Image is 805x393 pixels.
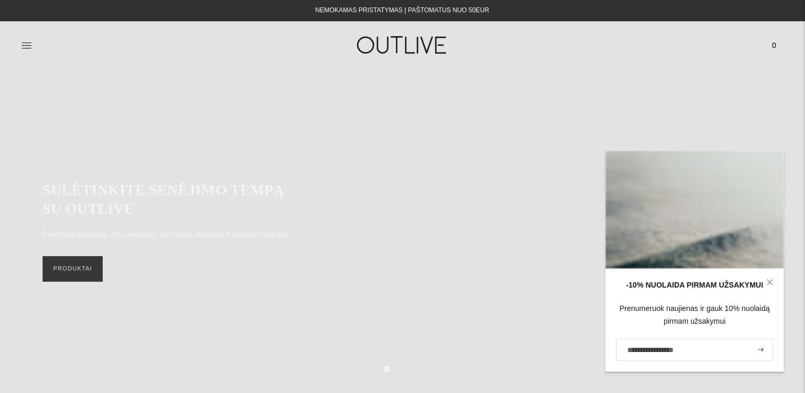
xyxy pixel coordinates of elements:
[316,4,489,17] div: NEMOKAMAS PRISTATYMAS Į PAŠTOMATUS NUO 50EUR
[43,181,298,218] h2: SULĖTINKITE SENĖJIMO TEMPĄ SU OUTLIVE
[43,256,103,282] a: PRODUKTAI
[384,366,389,372] button: Move carousel to slide 1
[767,38,782,53] span: 0
[616,279,773,292] div: -10% NUOLAIDA PIRMAM UŽSAKYMUI
[336,27,469,63] img: OUTLIVE
[416,365,421,371] button: Move carousel to slide 3
[43,228,288,241] p: Efektyvūs produktai Jūsų energijai, pažinimui, išvaizdai ir bendrai sveikatai
[765,34,784,57] a: 0
[616,302,773,328] div: Prenumeruok naujienas ir gauk 10% nuolaidą pirmam užsakymui
[400,365,405,371] button: Move carousel to slide 2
